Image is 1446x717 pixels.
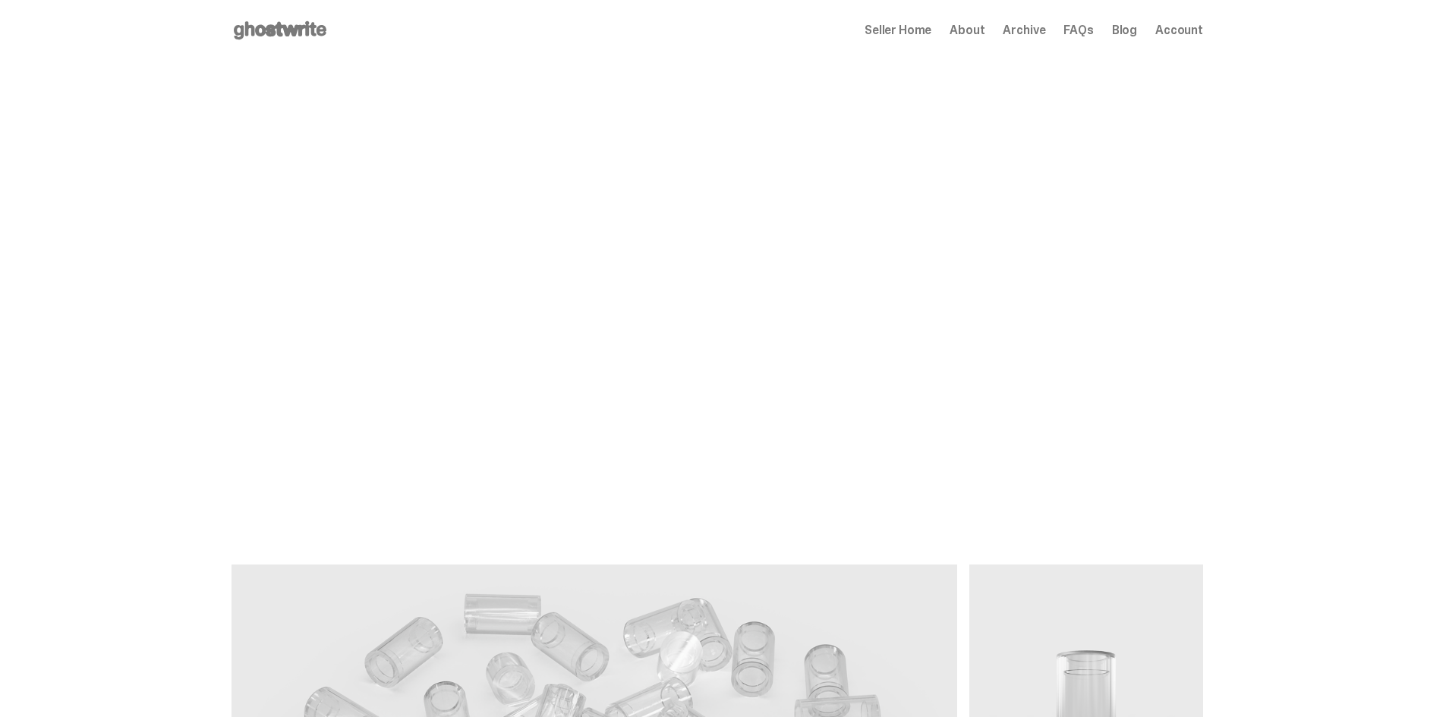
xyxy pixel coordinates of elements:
[250,347,301,360] span: Archived
[950,24,984,36] a: About
[1063,24,1093,36] a: FAQs
[232,417,626,458] p: This was the first ghostwrite x MLB blind box ever created. The first MLB rookie ghosts. The firs...
[232,483,365,516] a: View the Recap
[1155,24,1203,36] a: Account
[232,375,626,411] h2: MLB "Game Face"
[1003,24,1045,36] a: Archive
[1112,24,1137,36] a: Blog
[865,24,931,36] a: Seller Home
